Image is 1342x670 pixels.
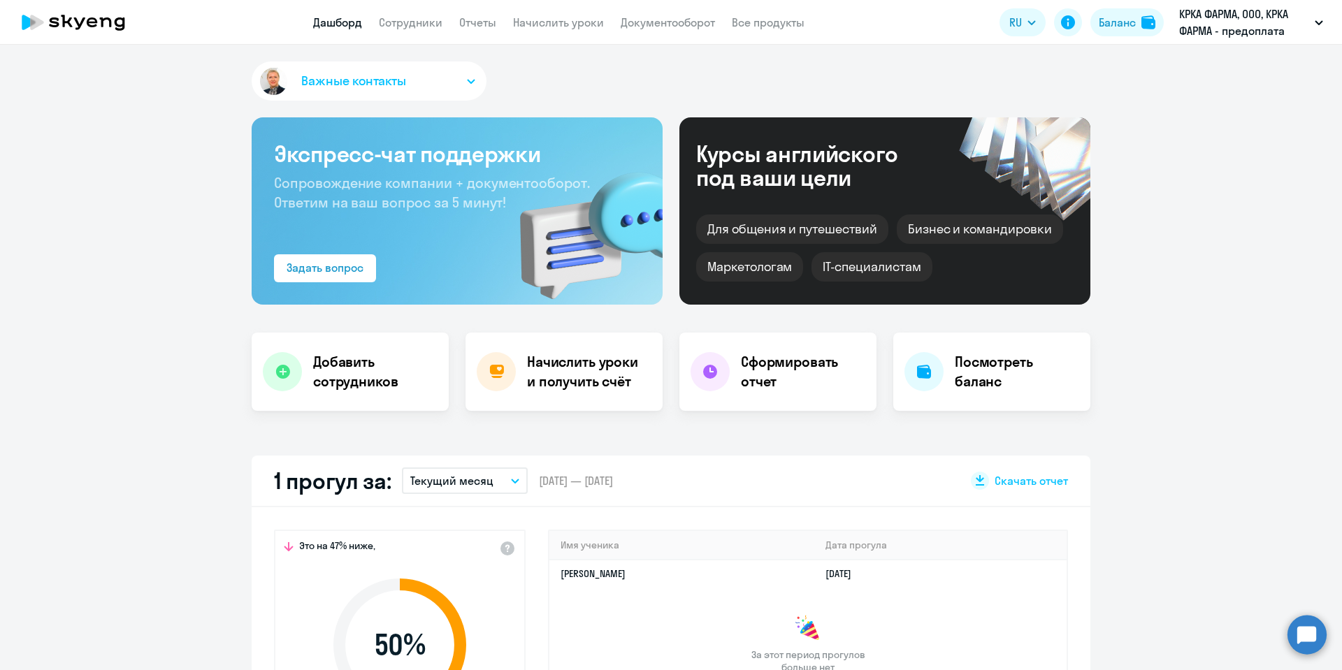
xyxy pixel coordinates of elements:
img: balance [1141,15,1155,29]
span: Сопровождение компании + документооборот. Ответим на ваш вопрос за 5 минут! [274,174,590,211]
p: Текущий месяц [410,472,493,489]
button: КРКА ФАРМА, ООО, КРКА ФАРМА - предоплата [1172,6,1330,39]
img: congrats [794,615,822,643]
a: Дашборд [313,15,362,29]
div: Курсы английского под ваши цели [696,142,935,189]
button: Задать вопрос [274,254,376,282]
a: Документооборот [621,15,715,29]
div: Задать вопрос [287,259,363,276]
a: Начислить уроки [513,15,604,29]
span: Скачать отчет [995,473,1068,488]
h4: Посмотреть баланс [955,352,1079,391]
button: Важные контакты [252,61,486,101]
a: Сотрудники [379,15,442,29]
th: Дата прогула [814,531,1067,560]
button: RU [1000,8,1046,36]
button: Текущий месяц [402,467,528,494]
h4: Добавить сотрудников [313,352,438,391]
a: [PERSON_NAME] [561,567,626,580]
span: Важные контакты [301,72,406,90]
p: КРКА ФАРМА, ООО, КРКА ФАРМА - предоплата [1179,6,1309,39]
h4: Начислить уроки и получить счёт [527,352,649,391]
h4: Сформировать отчет [741,352,865,391]
div: Бизнес и командировки [897,214,1063,244]
a: Отчеты [459,15,496,29]
a: [DATE] [825,567,863,580]
h3: Экспресс-чат поддержки [274,140,640,168]
a: Все продукты [732,15,805,29]
span: 50 % [319,628,480,662]
th: Имя ученика [549,531,814,560]
div: IT-специалистам [811,252,932,282]
div: Баланс [1099,14,1136,31]
span: [DATE] — [DATE] [539,473,613,488]
div: Маркетологам [696,252,803,282]
span: RU [1009,14,1022,31]
button: Балансbalance [1090,8,1164,36]
img: bg-img [500,147,663,305]
h2: 1 прогул за: [274,467,391,495]
div: Для общения и путешествий [696,214,888,244]
img: avatar [257,65,290,98]
span: Это на 47% ниже, [299,539,375,556]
